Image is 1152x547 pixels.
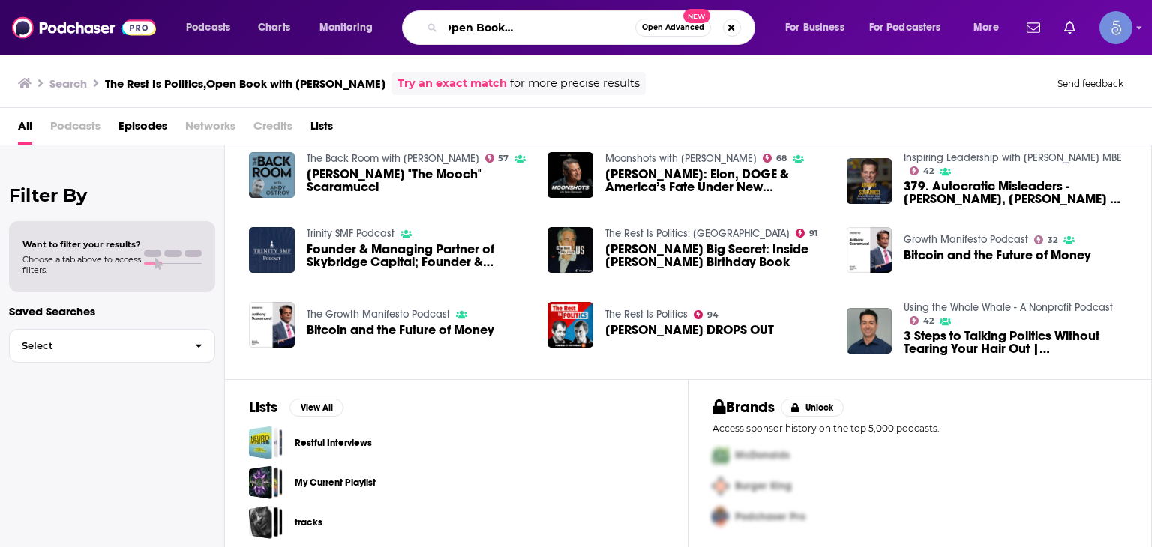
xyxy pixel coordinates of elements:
[485,154,509,163] a: 57
[1099,11,1132,44] button: Show profile menu
[307,243,530,268] span: Founder & Managing Partner of Skybridge Capital; Founder & Chairman of SALT: [PERSON_NAME]
[9,184,215,206] h2: Filter By
[859,16,963,40] button: open menu
[963,16,1018,40] button: open menu
[547,227,593,273] img: Trump’s Big Secret: Inside Epstein’s Birthday Book
[904,330,1127,355] a: 3 Steps to Talking Politics Without Tearing Your Hair Out | Kamy Akhavan
[847,227,892,273] img: Bitcoin and the Future of Money
[12,13,156,42] img: Podchaser - Follow, Share and Rate Podcasts
[683,9,710,23] span: New
[289,399,343,417] button: View All
[547,302,593,348] img: JOE BIDEN DROPS OUT
[249,426,283,459] a: Restful Interviews
[735,510,805,523] span: Podchaser Pro
[694,310,718,319] a: 94
[249,505,283,539] a: tracks
[186,17,230,38] span: Podcasts
[763,154,787,163] a: 68
[1048,237,1057,244] span: 32
[307,243,530,268] a: Founder & Managing Partner of Skybridge Capital; Founder & Chairman of SALT: Anthony Scaramucci
[249,227,295,273] img: Founder & Managing Partner of Skybridge Capital; Founder & Chairman of SALT: Anthony Scaramucci
[307,324,494,336] a: Bitcoin and the Future of Money
[258,17,290,38] span: Charts
[309,16,392,40] button: open menu
[605,324,774,336] span: [PERSON_NAME] DROPS OUT
[712,398,775,417] h2: Brands
[605,168,829,193] span: [PERSON_NAME]: Elon, DOGE & America’s Fate Under New Leadership (w/ [PERSON_NAME]) | EP #132
[249,398,343,417] a: ListsView All
[904,151,1122,164] a: Inspiring Leadership with Jonathan Bowman-Perks MBE
[904,249,1091,262] a: Bitcoin and the Future of Money
[904,330,1127,355] span: 3 Steps to Talking Politics Without Tearing Your Hair Out | [PERSON_NAME]
[781,399,844,417] button: Unlock
[910,166,934,175] a: 42
[249,152,295,198] img: Anthony "The Mooch" Scaramucci
[397,75,507,92] a: Try an exact match
[249,465,283,499] a: My Current Playlist
[175,16,250,40] button: open menu
[310,114,333,145] a: Lists
[295,435,372,451] a: Restful Interviews
[706,471,735,501] img: Second Pro Logo
[847,308,892,354] img: 3 Steps to Talking Politics Without Tearing Your Hair Out | Kamy Akhavan
[776,155,787,162] span: 68
[904,180,1127,205] a: 379. Autocratic Misleaders - Donald Trump, Putin, Vance vs Humility with Anthony Scaramucci
[307,152,479,165] a: The Back Room with Andy Ostroy
[295,514,322,531] a: tracks
[249,398,277,417] h2: Lists
[307,308,450,321] a: The Growth Manifesto Podcast
[1034,235,1057,244] a: 32
[785,17,844,38] span: For Business
[9,329,215,363] button: Select
[249,302,295,348] img: Bitcoin and the Future of Money
[847,158,892,204] a: 379. Autocratic Misleaders - Donald Trump, Putin, Vance vs Humility with Anthony Scaramucci
[923,168,934,175] span: 42
[869,17,941,38] span: For Podcasters
[973,17,999,38] span: More
[706,501,735,532] img: Third Pro Logo
[1053,77,1128,90] button: Send feedback
[1099,11,1132,44] span: Logged in as Spiral5-G1
[1021,15,1046,40] a: Show notifications dropdown
[49,76,87,91] h3: Search
[307,168,530,193] a: Anthony "The Mooch" Scaramucci
[253,114,292,145] span: Credits
[443,16,635,40] input: Search podcasts, credits, & more...
[635,19,711,37] button: Open AdvancedNew
[707,312,718,318] span: 94
[248,16,299,40] a: Charts
[307,227,394,240] a: Trinity SMF Podcast
[605,324,774,336] a: JOE BIDEN DROPS OUT
[735,449,790,462] span: McDonalds
[706,440,735,471] img: First Pro Logo
[796,229,817,238] a: 91
[9,304,215,318] p: Saved Searches
[735,480,792,492] span: Burger King
[712,423,1127,434] p: Access sponsor history on the top 5,000 podcasts.
[295,474,376,491] a: My Current Playlist
[118,114,167,145] a: Episodes
[18,114,32,145] a: All
[22,254,141,275] span: Choose a tab above to access filters.
[904,301,1113,314] a: Using the Whole Whale - A Nonprofit Podcast
[910,316,934,325] a: 42
[605,227,790,240] a: The Rest Is Politics: US
[10,341,183,351] span: Select
[904,233,1028,246] a: Growth Manifesto Podcast
[319,17,373,38] span: Monitoring
[605,308,688,321] a: The Rest Is Politics
[105,76,385,91] h3: The Rest Is Politics,Open Book with [PERSON_NAME]
[775,16,863,40] button: open menu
